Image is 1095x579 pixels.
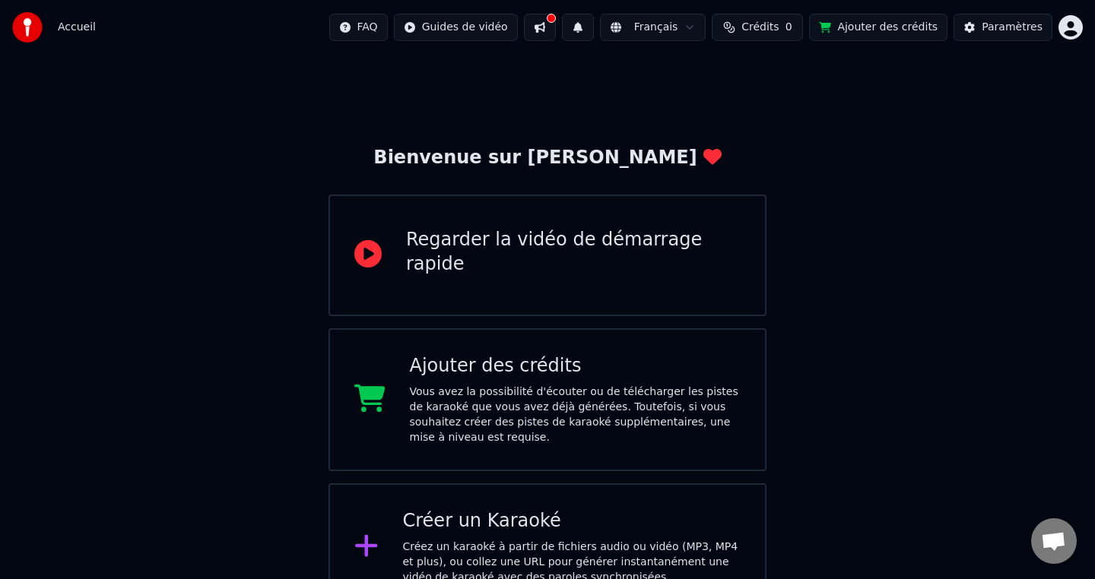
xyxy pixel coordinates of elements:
[1031,518,1077,564] div: Open chat
[403,509,741,533] div: Créer un Karaoké
[410,354,741,378] div: Ajouter des crédits
[809,14,947,41] button: Ajouter des crédits
[982,20,1043,35] div: Paramètres
[741,20,779,35] span: Crédits
[954,14,1052,41] button: Paramètres
[12,12,43,43] img: youka
[329,14,388,41] button: FAQ
[786,20,792,35] span: 0
[410,384,741,445] div: Vous avez la possibilité d'écouter ou de télécharger les pistes de karaoké que vous avez déjà gén...
[373,146,721,170] div: Bienvenue sur [PERSON_NAME]
[58,20,96,35] span: Accueil
[712,14,803,41] button: Crédits0
[58,20,96,35] nav: breadcrumb
[406,228,741,277] div: Regarder la vidéo de démarrage rapide
[394,14,518,41] button: Guides de vidéo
